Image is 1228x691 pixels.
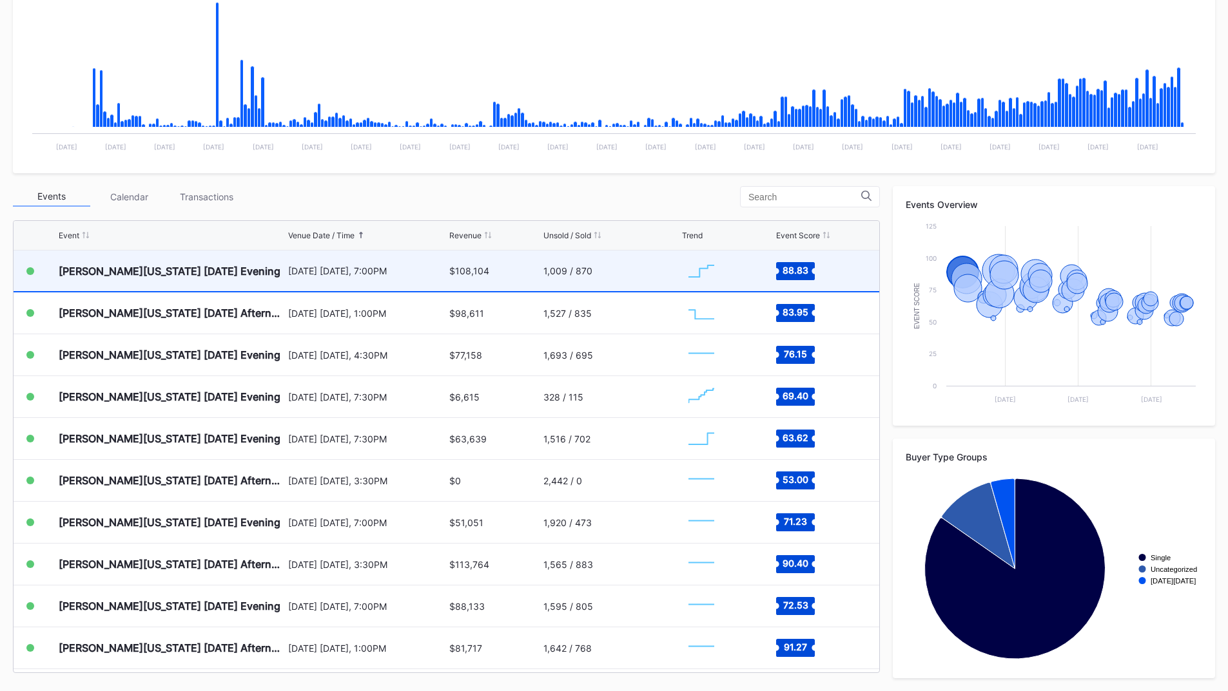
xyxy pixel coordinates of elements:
[59,348,280,361] div: [PERSON_NAME][US_STATE] [DATE] Evening
[351,143,372,151] text: [DATE]
[543,308,592,319] div: 1,527 / 835
[783,600,808,611] text: 72.53
[913,283,921,329] text: Event Score
[449,433,487,444] div: $63,639
[784,348,807,359] text: 76.15
[168,187,245,207] div: Transactions
[543,350,593,361] div: 1,693 / 695
[682,632,721,664] svg: Chart title
[783,390,808,401] text: 69.40
[449,143,471,151] text: [DATE]
[906,451,1202,462] div: Buyer Type Groups
[842,143,863,151] text: [DATE]
[1151,554,1171,562] text: Single
[288,559,447,570] div: [DATE] [DATE], 3:30PM
[547,143,569,151] text: [DATE]
[695,143,716,151] text: [DATE]
[929,318,937,326] text: 50
[1151,565,1197,573] text: Uncategorized
[1151,577,1196,585] text: [DATE][DATE]
[288,433,447,444] div: [DATE] [DATE], 7:30PM
[682,464,721,497] svg: Chart title
[288,601,447,612] div: [DATE] [DATE], 7:00PM
[288,265,447,276] div: [DATE] [DATE], 7:00PM
[543,559,593,570] div: 1,565 / 883
[682,506,721,538] svg: Chart title
[449,392,480,402] div: $6,615
[449,475,461,486] div: $0
[59,516,280,529] div: [PERSON_NAME][US_STATE] [DATE] Evening
[449,350,482,361] div: $77,158
[929,286,937,294] text: 75
[288,231,355,240] div: Venue Date / Time
[906,220,1202,413] svg: Chart title
[449,308,484,319] div: $98,611
[783,432,808,443] text: 63.62
[288,517,447,528] div: [DATE] [DATE], 7:00PM
[449,517,483,528] div: $51,051
[253,143,274,151] text: [DATE]
[543,517,592,528] div: 1,920 / 473
[449,265,489,276] div: $108,104
[744,143,765,151] text: [DATE]
[989,143,1011,151] text: [DATE]
[449,231,482,240] div: Revenue
[929,350,937,357] text: 25
[288,392,447,402] div: [DATE] [DATE], 7:30PM
[59,231,79,240] div: Event
[783,307,808,317] text: 83.95
[793,143,814,151] text: [DATE]
[449,643,482,654] div: $81,717
[56,143,77,151] text: [DATE]
[288,475,447,486] div: [DATE] [DATE], 3:30PM
[59,307,285,319] div: [PERSON_NAME][US_STATE] [DATE] Afternoon
[288,350,447,361] div: [DATE] [DATE], 4:30PM
[154,143,175,151] text: [DATE]
[1137,143,1158,151] text: [DATE]
[784,516,807,527] text: 71.23
[682,255,721,287] svg: Chart title
[203,143,224,151] text: [DATE]
[498,143,520,151] text: [DATE]
[682,548,721,580] svg: Chart title
[906,472,1202,665] svg: Chart title
[682,339,721,371] svg: Chart title
[1141,395,1162,403] text: [DATE]
[892,143,913,151] text: [DATE]
[543,475,582,486] div: 2,442 / 0
[543,392,583,402] div: 328 / 115
[59,558,285,571] div: [PERSON_NAME][US_STATE] [DATE] Afternoon
[288,643,447,654] div: [DATE] [DATE], 1:00PM
[682,231,703,240] div: Trend
[543,433,590,444] div: 1,516 / 702
[926,254,937,262] text: 100
[682,590,721,622] svg: Chart title
[288,308,447,319] div: [DATE] [DATE], 1:00PM
[543,601,593,612] div: 1,595 / 805
[783,558,808,569] text: 90.40
[1038,143,1060,151] text: [DATE]
[59,600,280,612] div: [PERSON_NAME][US_STATE] [DATE] Evening
[59,265,280,278] div: [PERSON_NAME][US_STATE] [DATE] Evening
[449,601,485,612] div: $88,133
[59,474,285,487] div: [PERSON_NAME][US_STATE] [DATE] Afternoon
[776,231,820,240] div: Event Score
[940,143,962,151] text: [DATE]
[596,143,618,151] text: [DATE]
[59,432,280,445] div: [PERSON_NAME][US_STATE] [DATE] Evening
[543,265,592,276] div: 1,009 / 870
[90,187,168,207] div: Calendar
[400,143,421,151] text: [DATE]
[105,143,126,151] text: [DATE]
[995,395,1016,403] text: [DATE]
[682,422,721,455] svg: Chart title
[1067,395,1089,403] text: [DATE]
[784,641,807,652] text: 91.27
[59,641,285,654] div: [PERSON_NAME][US_STATE] [DATE] Afternoon
[1087,143,1109,151] text: [DATE]
[906,199,1202,210] div: Events Overview
[645,143,667,151] text: [DATE]
[543,643,592,654] div: 1,642 / 768
[748,192,861,202] input: Search
[933,382,937,390] text: 0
